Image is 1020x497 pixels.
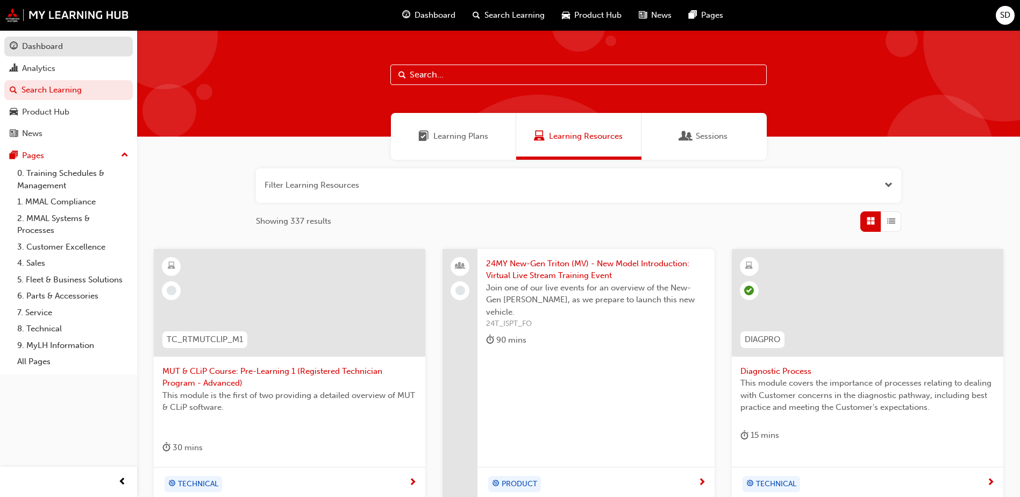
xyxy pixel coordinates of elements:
span: learningRecordVerb_COMPLETE-icon [744,286,754,295]
span: guage-icon [402,9,410,22]
span: Showing 337 results [256,215,331,228]
span: Pages [701,9,723,22]
div: Analytics [22,62,55,75]
span: DIAGPRO [745,333,780,346]
span: Product Hub [574,9,622,22]
span: Search [398,69,406,81]
a: Learning ResourcesLearning Resources [516,113,641,160]
span: 24MY New-Gen Triton (MV) - New Model Introduction: Virtual Live Stream Training Event [486,258,705,282]
span: Learning Plans [433,130,488,143]
span: List [887,215,895,228]
a: 5. Fleet & Business Solutions [13,272,133,288]
a: News [4,124,133,144]
div: Dashboard [22,40,63,53]
span: This module is the first of two providing a detailed overview of MUT & CLiP software. [162,389,417,414]
button: Pages [4,146,133,166]
button: Open the filter [885,179,893,191]
a: car-iconProduct Hub [553,4,630,26]
div: Product Hub [22,106,69,118]
span: learningResourceType_ELEARNING-icon [168,259,175,273]
span: next-icon [987,478,995,488]
span: Learning Resources [534,130,545,143]
span: Join one of our live events for an overview of the New-Gen [PERSON_NAME], as we prepare to launch... [486,282,705,318]
span: duration-icon [162,441,170,455]
a: SessionsSessions [641,113,767,160]
div: News [22,127,42,140]
a: 7. Service [13,304,133,321]
a: news-iconNews [630,4,680,26]
span: PRODUCT [502,478,537,491]
button: DashboardAnalyticsSearch LearningProduct HubNews [4,34,133,146]
span: learningRecordVerb_NONE-icon [167,286,176,295]
span: MUT & CLiP Course: Pre-Learning 1 (Registered Technician Program - Advanced) [162,365,417,389]
span: Dashboard [415,9,455,22]
span: search-icon [473,9,480,22]
span: pages-icon [10,151,18,161]
a: 9. MyLH Information [13,337,133,354]
span: Diagnostic Process [740,365,995,378]
span: next-icon [698,478,706,488]
a: Dashboard [4,37,133,56]
span: TECHNICAL [756,478,796,491]
a: 1. MMAL Compliance [13,194,133,210]
a: All Pages [13,353,133,370]
span: Sessions [681,130,691,143]
a: pages-iconPages [680,4,732,26]
span: news-icon [10,129,18,139]
img: mmal [5,8,129,22]
span: Grid [867,215,875,228]
span: next-icon [409,478,417,488]
div: 90 mins [486,333,526,347]
span: 24T_ISPT_FO [486,318,705,330]
span: guage-icon [10,42,18,52]
span: car-icon [10,108,18,117]
span: TECHNICAL [178,478,218,491]
a: guage-iconDashboard [394,4,464,26]
span: up-icon [121,148,129,162]
div: 15 mins [740,429,779,442]
span: duration-icon [486,333,494,347]
span: TC_RTMUTCLIP_M1 [167,333,243,346]
a: Analytics [4,59,133,79]
a: 6. Parts & Accessories [13,288,133,304]
span: News [651,9,672,22]
div: Pages [22,150,44,162]
span: Learning Resources [549,130,623,143]
a: 0. Training Schedules & Management [13,165,133,194]
span: pages-icon [689,9,697,22]
span: Learning Plans [418,130,429,143]
a: 8. Technical [13,321,133,337]
span: target-icon [492,477,500,491]
span: This module covers the importance of processes relating to dealing with Customer concerns in the ... [740,377,995,414]
span: people-icon [456,259,464,273]
a: 4. Sales [13,255,133,272]
a: 2. MMAL Systems & Processes [13,210,133,239]
span: search-icon [10,86,17,95]
span: learningRecordVerb_NONE-icon [455,286,465,295]
span: learningResourceType_ELEARNING-icon [745,259,753,273]
a: Learning PlansLearning Plans [391,113,516,160]
span: chart-icon [10,64,18,74]
a: 3. Customer Excellence [13,239,133,255]
span: target-icon [168,477,176,491]
span: duration-icon [740,429,748,442]
button: SD [996,6,1015,25]
span: car-icon [562,9,570,22]
span: SD [1000,9,1010,22]
a: Product Hub [4,102,133,122]
a: search-iconSearch Learning [464,4,553,26]
div: 30 mins [162,441,203,455]
span: Sessions [696,130,727,143]
input: Search... [390,65,767,85]
span: Search Learning [484,9,545,22]
span: prev-icon [118,475,126,489]
span: news-icon [639,9,647,22]
a: Search Learning [4,80,133,100]
span: target-icon [746,477,754,491]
